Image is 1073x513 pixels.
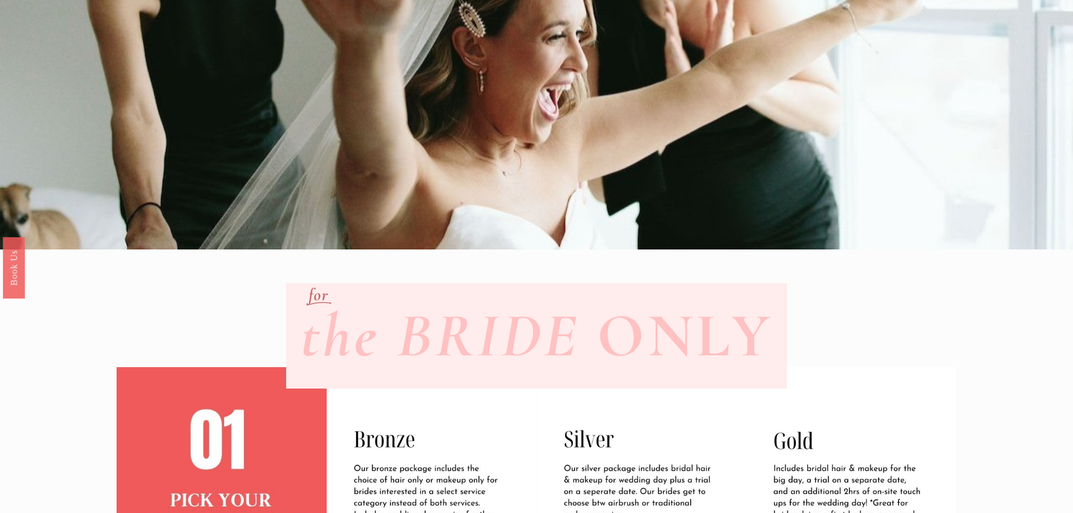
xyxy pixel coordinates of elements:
em: the BRIDE [301,298,579,373]
em: for [309,284,329,305]
a: Book Us [3,237,25,298]
strong: ONLY [597,298,773,373]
